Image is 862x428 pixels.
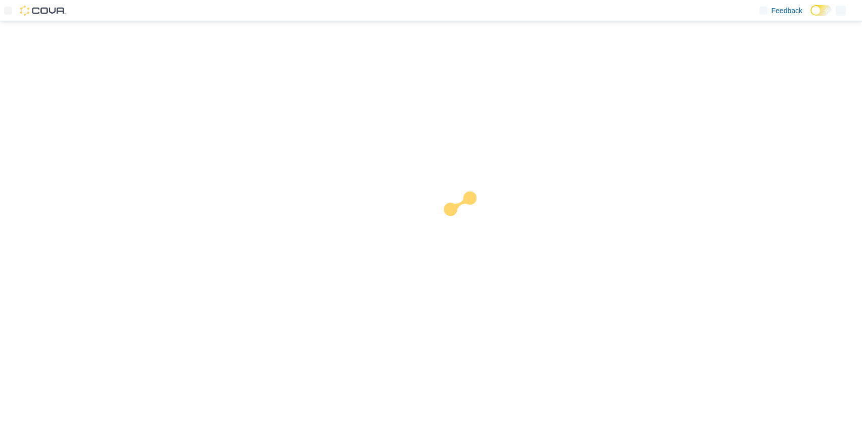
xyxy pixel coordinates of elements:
img: cova-loader [431,184,507,260]
span: Feedback [772,6,802,16]
a: Feedback [755,1,806,21]
input: Dark Mode [810,5,832,16]
img: Cova [20,6,66,16]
